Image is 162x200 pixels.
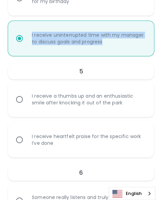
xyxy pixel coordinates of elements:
div: I receive heartfelt praise for the specific work I’ve done [26,125,150,155]
div: Language [109,187,155,200]
a: English [109,187,155,200]
aside: Language selected: English [109,187,155,200]
div: I receive a thumbs up and an enthusiastic smile after knocking it out of the park [26,85,150,114]
div: I receive uninterrupted time with my manager to discuss goals and progress [26,24,150,53]
h6: 6 [16,168,146,178]
div: choice-group-check [8,56,154,157]
h6: 5 [16,67,146,76]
